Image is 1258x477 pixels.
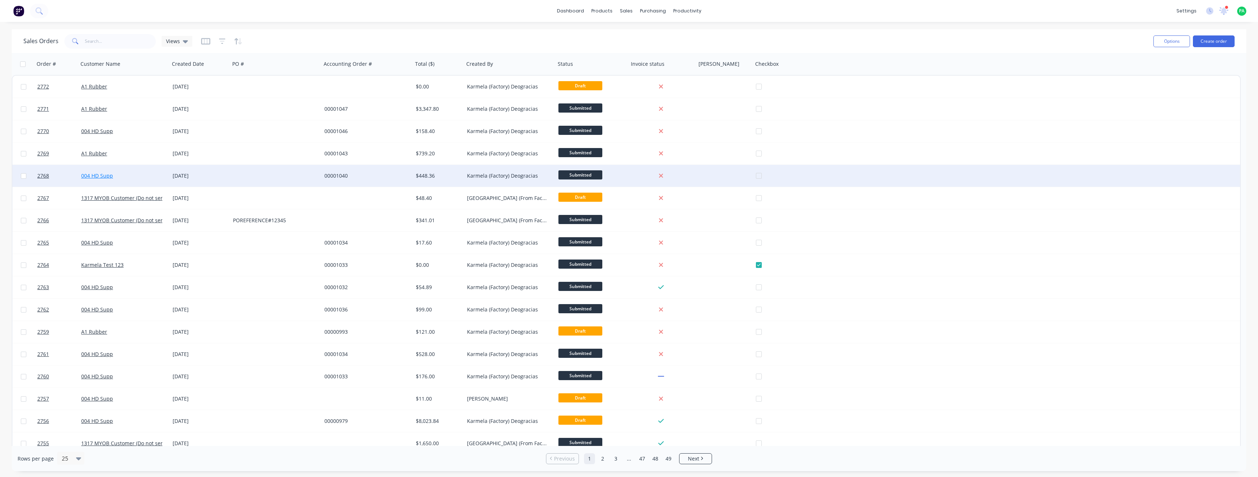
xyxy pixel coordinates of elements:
[324,306,406,313] div: 00001036
[37,417,49,425] span: 2756
[37,239,49,246] span: 2765
[81,239,113,246] a: 004 HD Supp
[467,105,548,113] div: Karmela (Factory) Deogracias
[324,284,406,291] div: 00001032
[173,128,227,135] div: [DATE]
[558,282,602,291] span: Submitted
[18,455,54,462] span: Rows per page
[416,194,459,202] div: $48.40
[23,38,59,45] h1: Sales Orders
[173,150,227,157] div: [DATE]
[37,76,81,98] a: 2772
[467,194,548,202] div: [GEOGRAPHIC_DATA] (From Factory) Loteria
[81,83,107,90] a: A1 Rubber
[416,261,459,269] div: $0.00
[81,284,113,291] a: 004 HD Supp
[37,261,49,269] span: 2764
[173,284,227,291] div: [DATE]
[37,187,81,209] a: 2767
[37,366,81,387] a: 2760
[173,105,227,113] div: [DATE]
[416,105,459,113] div: $3,347.80
[81,105,107,112] a: A1 Rubber
[233,217,314,224] div: POREFERENCE#12345
[81,440,169,447] a: 1317 MYOB Customer (Do not send)
[416,128,459,135] div: $158.40
[81,194,169,201] a: 1317 MYOB Customer (Do not send)
[1193,35,1235,47] button: Create order
[679,455,712,462] a: Next page
[663,453,674,464] a: Page 49
[37,328,49,336] span: 2759
[37,373,49,380] span: 2760
[324,105,406,113] div: 00001047
[37,410,81,432] a: 2756
[558,170,602,179] span: Submitted
[173,417,227,425] div: [DATE]
[416,306,459,313] div: $99.00
[37,395,49,402] span: 2757
[467,128,548,135] div: Karmela (Factory) Deogracias
[324,328,406,336] div: 00000993
[324,417,406,425] div: 00000979
[37,299,81,321] a: 2762
[37,432,81,454] a: 2755
[558,393,602,402] span: Draft
[81,373,113,380] a: 004 HD Supp
[37,98,81,120] a: 2771
[416,150,459,157] div: $739.20
[416,172,459,179] div: $448.36
[37,284,49,291] span: 2763
[173,172,227,179] div: [DATE]
[416,417,459,425] div: $8,023.84
[415,60,434,68] div: Total ($)
[37,209,81,231] a: 2766
[37,321,81,343] a: 2759
[81,417,113,424] a: 004 HD Supp
[624,453,634,464] a: Jump forward
[37,232,81,254] a: 2765
[467,328,548,336] div: Karmela (Factory) Deogracias
[232,60,244,68] div: PO #
[755,60,779,68] div: Checkbox
[467,395,548,402] div: [PERSON_NAME]
[467,351,548,358] div: Karmela (Factory) Deogracias
[81,306,113,313] a: 004 HD Supp
[584,453,595,464] a: Page 1 is your current page
[324,60,372,68] div: Accounting Order #
[467,284,548,291] div: Karmela (Factory) Deogracias
[650,453,661,464] a: Page 48
[616,5,636,16] div: sales
[80,60,120,68] div: Customer Name
[324,261,406,269] div: 00001033
[558,193,602,202] span: Draft
[416,217,459,224] div: $341.01
[558,304,602,313] span: Submitted
[173,328,227,336] div: [DATE]
[37,150,49,157] span: 2769
[467,440,548,447] div: [GEOGRAPHIC_DATA] (From Factory) Loteria
[467,239,548,246] div: Karmela (Factory) Deogracias
[558,60,573,68] div: Status
[81,351,113,357] a: 004 HD Supp
[558,260,602,269] span: Submitted
[324,172,406,179] div: 00001040
[173,194,227,202] div: [DATE]
[610,453,621,464] a: Page 3
[670,5,705,16] div: productivity
[558,81,602,90] span: Draft
[37,143,81,164] a: 2769
[553,5,588,16] a: dashboard
[688,455,699,462] span: Next
[37,388,81,410] a: 2757
[173,83,227,90] div: [DATE]
[37,276,81,298] a: 2763
[597,453,608,464] a: Page 2
[37,343,81,365] a: 2761
[416,328,459,336] div: $121.00
[173,440,227,447] div: [DATE]
[416,440,459,447] div: $1,650.00
[81,128,113,135] a: 004 HD Supp
[324,150,406,157] div: 00001043
[173,351,227,358] div: [DATE]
